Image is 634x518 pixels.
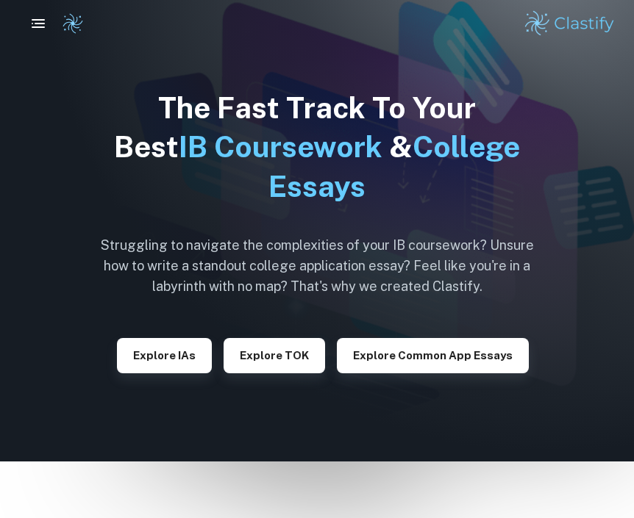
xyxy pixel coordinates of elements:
span: IB Coursework [179,129,382,164]
img: Clastify logo [523,9,616,38]
h6: Struggling to navigate the complexities of your IB coursework? Unsure how to write a standout col... [89,235,545,297]
button: Explore TOK [224,338,325,373]
h1: The Fast Track To Your Best & [89,88,545,206]
a: Explore IAs [117,348,212,361]
a: Explore TOK [224,348,325,361]
span: College Essays [268,129,520,203]
button: Explore Common App essays [337,338,529,373]
button: Explore IAs [117,338,212,373]
a: Clastify logo [53,12,84,35]
a: Explore Common App essays [337,348,529,361]
img: Clastify logo [62,12,84,35]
